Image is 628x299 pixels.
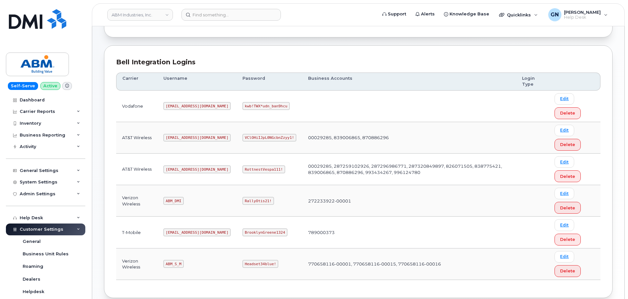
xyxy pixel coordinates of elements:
[163,260,183,268] code: ABM_S_M
[560,268,575,274] span: Delete
[378,8,411,21] a: Support
[116,91,157,122] td: Vodafone
[242,165,285,173] code: RottnestVespa111!
[507,12,531,17] span: Quicklinks
[544,8,612,21] div: Geoffrey Newport
[555,188,574,199] a: Edit
[242,260,278,268] code: Headset34blue!
[242,228,287,236] code: BrooklynGreene1324
[516,73,549,91] th: Login Type
[560,141,575,148] span: Delete
[116,248,157,280] td: Verizon Wireless
[157,73,237,91] th: Username
[555,234,581,246] button: Delete
[163,228,231,236] code: [EMAIL_ADDRESS][DOMAIN_NAME]
[555,139,581,151] button: Delete
[237,73,302,91] th: Password
[564,10,601,15] span: [PERSON_NAME]
[107,9,173,21] a: ABM Industries, Inc.
[494,8,542,21] div: Quicklinks
[116,154,157,185] td: AT&T Wireless
[302,122,516,154] td: 00029285, 839006865, 870886296
[411,8,439,21] a: Alerts
[551,11,559,19] span: GN
[302,73,516,91] th: Business Accounts
[555,202,581,214] button: Delete
[560,236,575,243] span: Delete
[560,173,575,180] span: Delete
[555,107,581,119] button: Delete
[564,15,601,20] span: Help Desk
[555,170,581,182] button: Delete
[181,9,281,21] input: Find something...
[242,102,289,110] code: kwb!TWX*udn_ban9hcu
[421,11,435,17] span: Alerts
[302,154,516,185] td: 00029285, 287259102926, 287296986771, 287320849897, 826071505, 838775421, 839006865, 870886296, 9...
[555,93,574,105] a: Edit
[163,165,231,173] code: [EMAIL_ADDRESS][DOMAIN_NAME]
[555,251,574,263] a: Edit
[555,219,574,231] a: Edit
[560,205,575,211] span: Delete
[242,197,274,205] code: RallyOtis21!
[163,102,231,110] code: [EMAIL_ADDRESS][DOMAIN_NAME]
[116,73,157,91] th: Carrier
[302,248,516,280] td: 770658116-00001, 770658116-00015, 770658116-00016
[555,265,581,277] button: Delete
[116,217,157,248] td: T-Mobile
[302,217,516,248] td: 789000373
[116,185,157,217] td: Verizon Wireless
[116,57,600,67] div: Bell Integration Logins
[302,185,516,217] td: 272233922-00001
[450,11,489,17] span: Knowledge Base
[555,125,574,136] a: Edit
[560,110,575,116] span: Delete
[242,134,296,142] code: VClOHiIJpL0NGcbnZzyy1!
[116,122,157,154] td: AT&T Wireless
[439,8,494,21] a: Knowledge Base
[163,134,231,142] code: [EMAIL_ADDRESS][DOMAIN_NAME]
[555,156,574,168] a: Edit
[388,11,406,17] span: Support
[163,197,183,205] code: ABM_DMI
